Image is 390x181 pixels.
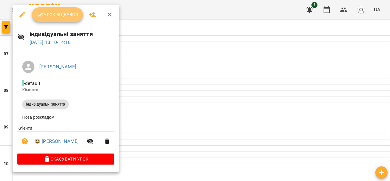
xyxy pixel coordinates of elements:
p: Кімната [22,87,109,93]
span: Скасувати Урок [22,155,109,163]
a: [DATE] 13:10-14:10 [30,39,71,45]
button: Візит ще не сплачено. Додати оплату? [17,134,32,149]
span: Урок відбувся [37,11,78,18]
span: - default [22,80,41,86]
button: Скасувати Урок [17,154,114,165]
a: 😀 [PERSON_NAME] [34,138,79,145]
ul: Клієнти [17,125,114,154]
button: Урок відбувся [32,7,83,22]
h6: індивідуальні заняття [30,29,115,39]
li: Поза розкладом [17,112,114,123]
span: індивідуальні заняття [22,102,69,107]
a: [PERSON_NAME] [39,64,76,70]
